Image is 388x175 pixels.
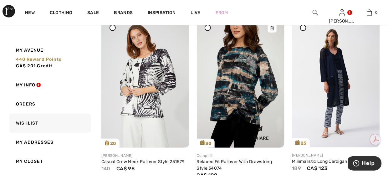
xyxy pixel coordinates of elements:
img: My Bag [367,9,372,16]
a: New [25,10,35,17]
img: joseph-ribkoff-sweaters-cardigans-midnight-blue_251926a_1_5396_search.jpg [292,16,380,147]
span: Inspiration [148,10,176,17]
img: search the website [313,9,318,16]
span: 440 Reward points [16,57,62,62]
a: Live [191,9,201,16]
a: 30 [197,16,285,148]
div: [PERSON_NAME] [292,152,380,158]
span: CA$ 123 [307,165,328,171]
a: 0 [356,9,383,16]
a: Brands [114,10,133,17]
img: compli-k-tops-as-sample_34074_5_6662_search.jpg [197,16,285,148]
img: 1ère Avenue [3,5,15,18]
div: [PERSON_NAME] [329,18,355,24]
span: My Avenue [16,47,44,54]
a: Prom [216,9,228,16]
a: Minimalistic Long Cardigan Style 251926 [292,159,375,164]
a: My Addresses [8,133,91,152]
a: Sign In [339,9,345,15]
a: Wishlist [8,114,91,133]
span: CA$ 98 [116,166,135,172]
div: Compli K [197,153,285,158]
a: Clothing [50,10,72,17]
a: My Closet [8,152,91,171]
span: CA$ 201 Credit [16,63,53,69]
a: My Info [8,75,91,95]
a: 20 [101,16,189,148]
span: 189 [292,165,301,171]
a: 25 [292,16,380,147]
a: Sale [87,10,99,17]
div: [PERSON_NAME] [101,153,189,158]
iframe: Opens a widget where you can find more information [348,156,382,172]
a: Relaxed Fit Pullover With Drawstring Style 34074 [197,159,272,171]
a: Casual Crew Neck Pullover Style 251579 [101,159,184,164]
img: frank-lyman-tops-off-white-black_251579_2_7792_search.jpg [101,16,189,148]
div: Share [243,121,280,143]
img: My Info [339,9,345,16]
a: Orders [8,95,91,114]
span: 0 [375,10,378,15]
span: 140 [101,166,110,172]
